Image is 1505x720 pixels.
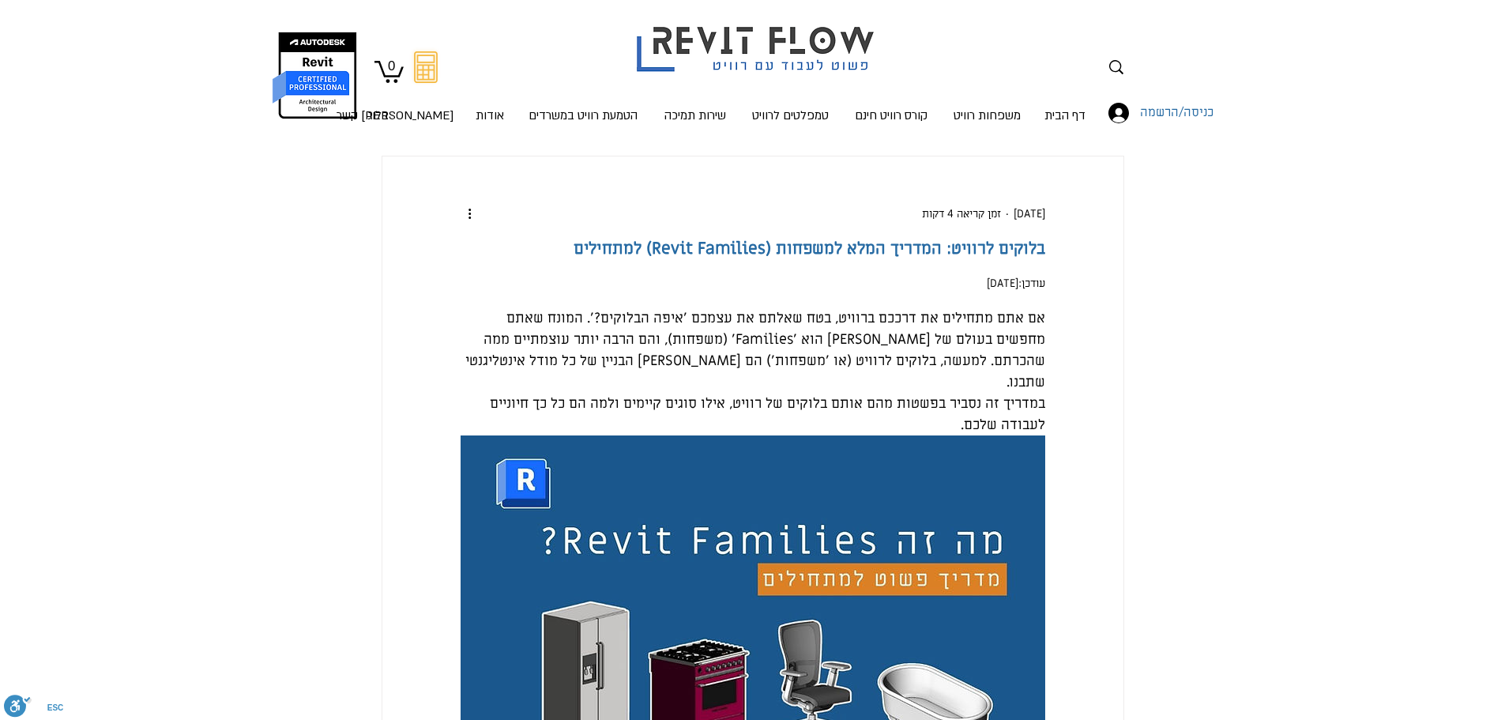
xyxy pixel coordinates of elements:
button: כניסה/הרשמה [1097,98,1168,128]
p: משפחות רוויט [947,93,1027,138]
p: עודכן: [461,275,1045,292]
span: 29 ביולי [987,276,1018,291]
img: autodesk certified professional in revit for architectural design יונתן אלדד [271,32,359,119]
p: שירות תמיכה [658,93,732,138]
a: טמפלטים לרוויט [739,92,841,124]
p: בלוג [361,93,395,138]
span: 12 במאי [1014,206,1045,221]
a: שירות תמיכה [652,92,739,124]
nav: אתר [348,92,1097,124]
span: כניסה/הרשמה [1134,103,1219,123]
p: [PERSON_NAME] קשר [330,93,460,138]
a: קורס רוויט חינם [841,92,942,124]
a: דף הבית [1033,92,1097,124]
p: דף הבית [1038,93,1092,138]
img: Revit flow logo פשוט לעבוד עם רוויט [621,2,894,76]
span: זמן קריאה 4 דקות [922,206,1001,221]
a: משפחות רוויט [942,92,1033,124]
a: [PERSON_NAME] קשר [400,92,465,124]
a: בלוג [357,92,400,124]
h1: בלוקים לרוויט: המדריך המלא למשפחות (Revit Families) למתחילים [461,237,1045,260]
text: 0 [388,58,395,74]
span: במדריך זה נסביר בפשטות מהם אותם בלוקים של רוויט, אילו סוגים קיימים ולמה הם כל כך חיוניים לעבודה ש... [486,394,1045,434]
a: אודות [465,92,515,124]
p: אודות [469,93,510,138]
p: טמפלטים לרוויט [746,93,835,138]
svg: מחשבון מעבר מאוטוקאד לרוויט [414,51,438,83]
a: עגלה עם 0 פריטים [374,58,404,83]
p: הטמעת רוויט במשרדים [522,93,644,138]
p: קורס רוויט חינם [848,93,934,138]
button: פעולות נוספות [461,204,480,223]
span: אם אתם מתחילים את דרככם ברוויט, בטח שאלתם את עצמכם 'איפה הבלוקים?'. המונח שאתם מחפשים בעולם של [P... [461,309,1045,391]
a: הטמעת רוויט במשרדים [515,92,652,124]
